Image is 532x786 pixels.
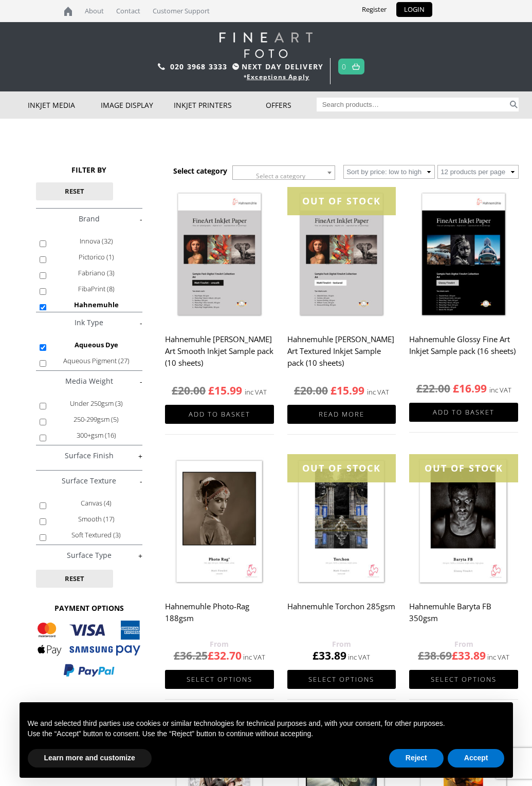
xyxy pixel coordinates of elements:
a: OUT OF STOCK Hahnemuhle [PERSON_NAME] Art Textured Inkjet Sample pack (10 sheets) inc VAT [287,187,396,398]
a: Hahnemuhle [PERSON_NAME] Art Smooth Inkjet Sample pack (10 sheets) inc VAT [165,187,274,398]
bdi: 22.00 [416,381,450,396]
button: Learn more and customize [28,749,152,768]
img: time.svg [232,63,239,70]
a: Select options for “Hahnemuhle Photo-Rag 188gsm” [165,670,274,689]
span: £ [172,383,178,398]
button: Reject [389,749,444,768]
bdi: 38.69 [418,648,452,663]
img: Hahnemuhle Matt Fine Art Textured Inkjet Sample pack (10 sheets) [287,187,396,323]
span: (1) [106,252,114,261]
span: (4) [104,498,112,508]
label: Canvas [54,495,139,511]
button: Reset [36,182,113,200]
h3: Select category [173,166,227,176]
div: Notice [11,694,521,786]
a: + [36,451,142,461]
a: Add to basket: “Hahnemuhle Matt Fine Art Smooth Inkjet Sample pack (10 sheets)” [165,405,274,424]
span: (3) [107,268,115,277]
span: £ [294,383,300,398]
img: phone.svg [158,63,165,70]
h3: PAYMENT OPTIONS [36,603,142,613]
label: 250-299gsm [54,411,139,427]
strong: inc VAT [245,386,267,398]
a: Exceptions Apply [247,72,309,81]
label: Hahnemuhle [54,297,139,313]
h2: Hahnemuhle [PERSON_NAME] Art Smooth Inkjet Sample pack (10 sheets) [165,330,274,373]
a: Select options for “Hahnemuhle Baryta FB 350gsm” [409,670,518,689]
bdi: 15.99 [331,383,364,398]
h4: Surface Type [36,545,142,565]
div: OUT OF STOCK [409,454,518,482]
h4: Brand [36,208,142,229]
p: Use the “Accept” button to consent. Use the “Reject” button to continue without accepting. [28,729,505,739]
span: (5) [111,415,119,424]
select: Shop order [343,165,435,179]
label: Aqueous Pigment [54,353,139,369]
span: (32) [102,236,113,246]
label: Fabriano [54,265,139,281]
a: - [36,318,142,328]
a: Add to basket: “Hahnemuhle Glossy Fine Art Inkjet Sample pack (16 sheets)” [409,403,518,422]
span: £ [208,648,214,663]
a: Select options for “Hahnemuhle Torchon 285gsm” [287,670,396,689]
img: Hahnemuhle Glossy Fine Art Inkjet Sample pack (16 sheets) [409,187,518,323]
h4: Ink Type [36,312,142,332]
span: (16) [105,431,116,440]
span: (27) [118,356,130,365]
span: (3) [115,399,123,408]
a: - [36,377,142,386]
h2: Hahnemuhle Torchon 285gsm [287,597,396,638]
bdi: 33.89 [452,648,486,663]
bdi: 15.99 [208,383,242,398]
span: £ [174,648,180,663]
span: £ [418,648,424,663]
img: Hahnemuhle Baryta FB 350gsm [409,454,518,590]
button: Reset [36,570,113,588]
label: Smooth [54,511,139,527]
input: Search products… [317,98,509,111]
h3: FILTER BY [36,165,142,175]
a: Register [354,2,394,17]
p: We and selected third parties use cookies or similar technologies for technical purposes and, wit... [28,719,505,729]
span: £ [416,381,423,396]
a: - [36,214,142,224]
span: (17) [103,514,115,523]
a: 020 3968 3333 [170,62,228,71]
span: £ [453,381,459,396]
bdi: 20.00 [294,383,328,398]
span: Select a category [256,172,305,180]
span: NEXT DAY DELIVERY [230,61,323,72]
div: OUT OF STOCK [287,187,396,215]
img: Hahnemuhle Matt Fine Art Smooth Inkjet Sample pack (10 sheets) [165,187,274,323]
label: Aqueous Dye [54,337,139,353]
strong: inc VAT [489,384,511,396]
a: Hahnemuhle Photo-Rag 188gsm £36.25£32.70 [165,454,274,663]
strong: inc VAT [367,386,389,398]
img: Hahnemuhle Torchon 285gsm [287,454,396,590]
bdi: 36.25 [174,648,208,663]
label: Soft Textured [54,527,139,543]
h2: Hahnemuhle Glossy Fine Art Inkjet Sample pack (16 sheets) [409,330,518,371]
bdi: 16.99 [453,381,487,396]
img: PAYMENT OPTIONS [38,621,140,678]
span: (8) [107,284,115,293]
button: Accept [448,749,505,768]
label: Pictorico [54,249,139,265]
label: 300+gsm [54,427,139,443]
a: OUT OF STOCK Hahnemuhle Torchon 285gsm £33.89 [287,454,396,663]
span: £ [331,383,337,398]
a: - [36,476,142,486]
span: £ [452,648,458,663]
img: basket.svg [352,63,360,70]
h2: Hahnemuhle Photo-Rag 188gsm [165,597,274,638]
span: £ [208,383,214,398]
img: Hahnemuhle Photo-Rag 188gsm [165,454,274,590]
a: LOGIN [396,2,432,17]
bdi: 20.00 [172,383,206,398]
div: OUT OF STOCK [287,454,396,482]
a: Hahnemuhle Glossy Fine Art Inkjet Sample pack (16 sheets) inc VAT [409,187,518,396]
h4: Surface Finish [36,445,142,465]
label: Innova [54,233,139,249]
span: (3) [113,530,121,539]
h2: Hahnemuhle Baryta FB 350gsm [409,597,518,638]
